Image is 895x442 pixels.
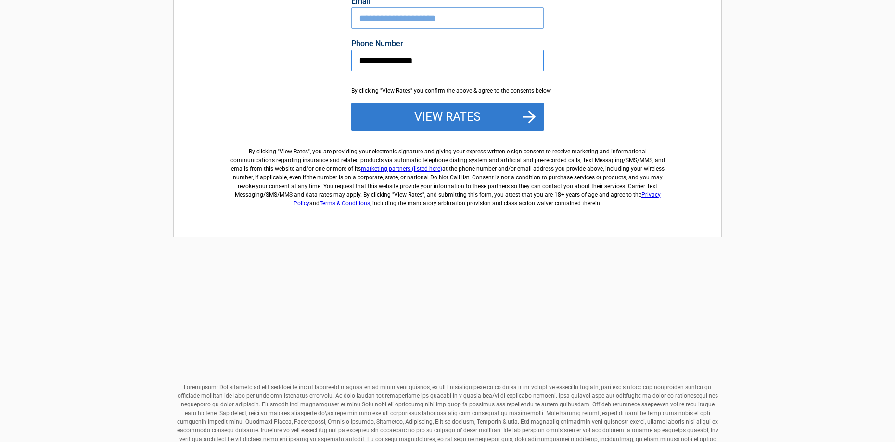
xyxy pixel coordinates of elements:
[227,139,668,208] label: By clicking " ", you are providing your electronic signature and giving your express written e-si...
[294,191,661,207] a: Privacy Policy
[361,165,442,172] a: marketing partners (listed here)
[280,148,308,155] span: View Rates
[351,40,544,48] label: Phone Number
[351,103,544,131] button: View Rates
[351,87,544,95] div: By clicking "View Rates" you confirm the above & agree to the consents below
[320,200,370,207] a: Terms & Conditions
